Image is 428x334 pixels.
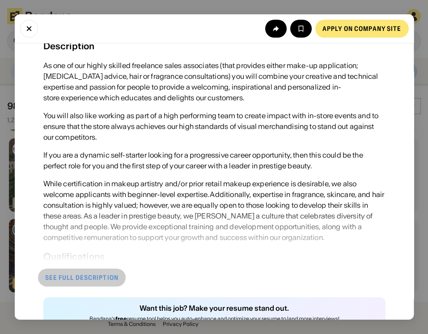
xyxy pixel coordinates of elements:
div: While certification in makeup artistry and/or prior retail makeup experience is desirable, we als... [43,178,385,243]
div: As one of our highly skilled freelance sales associates (that provides either make-up application... [43,60,385,103]
div: Want this job? Make your resume stand out. [140,304,289,312]
div: You will also like working as part of a high performing team to create impact with in-store event... [43,110,385,142]
b: free [115,315,127,322]
button: Close [20,20,38,38]
div: Description [43,39,94,53]
div: Apply on company site [322,26,401,32]
div: Bandana's resume tool helps you auto-enhance and optimize your resume to land more interviews! [89,315,339,322]
div: Qualifications [43,250,105,263]
div: See full description [45,274,118,281]
div: If you are a dynamic self-starter looking for a progressive career opportunity, then this could b... [43,150,385,171]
